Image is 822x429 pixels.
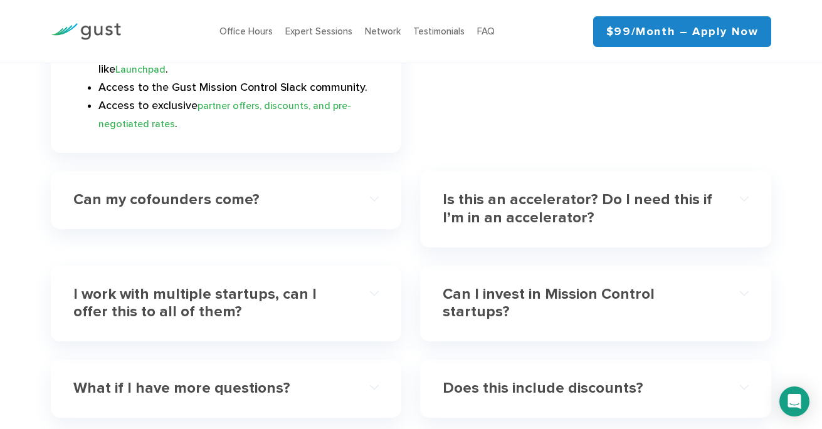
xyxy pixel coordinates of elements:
[413,26,465,37] a: Testimonials
[98,79,379,97] li: Access to the Gust Mission Control Slack community.
[73,286,349,322] h4: I work with multiple startups, can I offer this to all of them?
[779,386,809,416] div: Open Intercom Messenger
[51,23,121,40] img: Gust Logo
[115,63,166,75] a: Launchpad
[593,16,772,47] a: $99/month – Apply Now
[443,191,718,227] h4: Is this an accelerator? Do I need this if I’m in an accelerator?
[98,97,379,133] li: Access to exclusive .
[365,26,401,37] a: Network
[285,26,352,37] a: Expert Sessions
[73,380,349,398] h4: What if I have more questions?
[219,26,273,37] a: Office Hours
[98,100,351,130] a: partner offers, discounts, and pre-negotiated rates
[443,286,718,322] h4: Can I invest in Mission Control startups?
[477,26,495,37] a: FAQ
[73,191,349,209] h4: Can my cofounders come?
[443,380,718,398] h4: Does this include discounts?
